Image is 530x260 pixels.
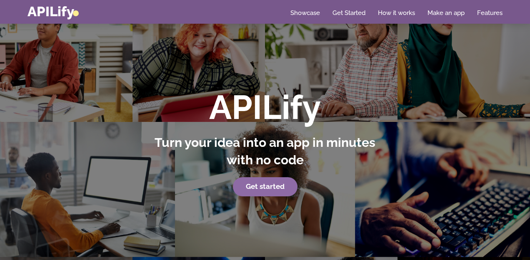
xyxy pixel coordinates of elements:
a: Features [477,9,502,17]
a: Make an app [427,9,465,17]
strong: Get started [246,182,285,191]
strong: Turn your idea into an app in minutes with no code [155,135,375,167]
a: APILify [27,3,79,20]
strong: APILify [209,88,321,127]
a: Get started [233,177,297,196]
a: Get Started [332,9,365,17]
a: How it works [378,9,415,17]
a: Showcase [290,9,320,17]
